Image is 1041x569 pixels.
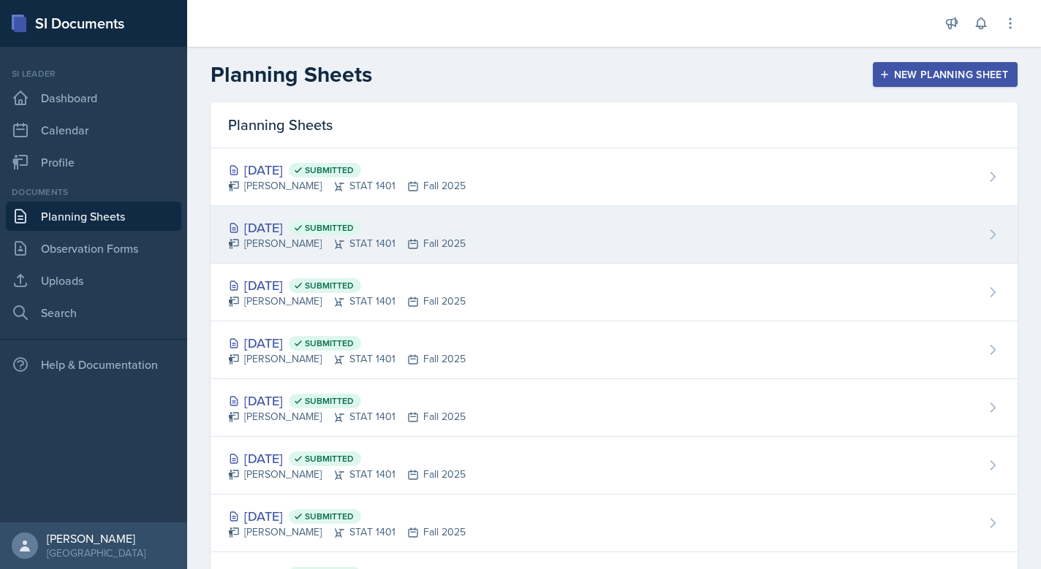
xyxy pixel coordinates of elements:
span: Submitted [305,511,354,522]
div: [GEOGRAPHIC_DATA] [47,546,145,560]
a: Uploads [6,266,181,295]
div: [PERSON_NAME] STAT 1401 Fall 2025 [228,178,466,194]
button: New Planning Sheet [873,62,1018,87]
div: [PERSON_NAME] STAT 1401 Fall 2025 [228,409,466,424]
div: Help & Documentation [6,350,181,379]
a: Observation Forms [6,234,181,263]
a: [DATE] Submitted [PERSON_NAME]STAT 1401Fall 2025 [211,379,1018,437]
div: [PERSON_NAME] STAT 1401 Fall 2025 [228,351,466,367]
a: [DATE] Submitted [PERSON_NAME]STAT 1401Fall 2025 [211,494,1018,552]
a: [DATE] Submitted [PERSON_NAME]STAT 1401Fall 2025 [211,264,1018,321]
a: Profile [6,148,181,177]
span: Submitted [305,280,354,291]
span: Submitted [305,164,354,176]
div: [PERSON_NAME] [47,531,145,546]
div: Planning Sheets [211,102,1018,148]
div: Si leader [6,67,181,80]
a: [DATE] Submitted [PERSON_NAME]STAT 1401Fall 2025 [211,148,1018,206]
div: [PERSON_NAME] STAT 1401 Fall 2025 [228,467,466,482]
a: [DATE] Submitted [PERSON_NAME]STAT 1401Fall 2025 [211,206,1018,264]
div: [DATE] [228,391,466,410]
a: Search [6,298,181,327]
div: New Planning Sheet [882,69,1008,80]
div: [PERSON_NAME] STAT 1401 Fall 2025 [228,524,466,540]
a: [DATE] Submitted [PERSON_NAME]STAT 1401Fall 2025 [211,437,1018,494]
span: Submitted [305,453,354,465]
div: Documents [6,186,181,199]
span: Submitted [305,222,354,234]
span: Submitted [305,337,354,349]
div: [DATE] [228,448,466,468]
a: Calendar [6,115,181,145]
div: [PERSON_NAME] STAT 1401 Fall 2025 [228,294,466,309]
div: [DATE] [228,333,466,353]
div: [PERSON_NAME] STAT 1401 Fall 2025 [228,236,466,251]
div: [DATE] [228,218,466,237]
a: Planning Sheets [6,202,181,231]
div: [DATE] [228,160,466,180]
span: Submitted [305,395,354,407]
h2: Planning Sheets [211,61,372,88]
a: Dashboard [6,83,181,112]
div: [DATE] [228,506,466,526]
a: [DATE] Submitted [PERSON_NAME]STAT 1401Fall 2025 [211,321,1018,379]
div: [DATE] [228,275,466,295]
